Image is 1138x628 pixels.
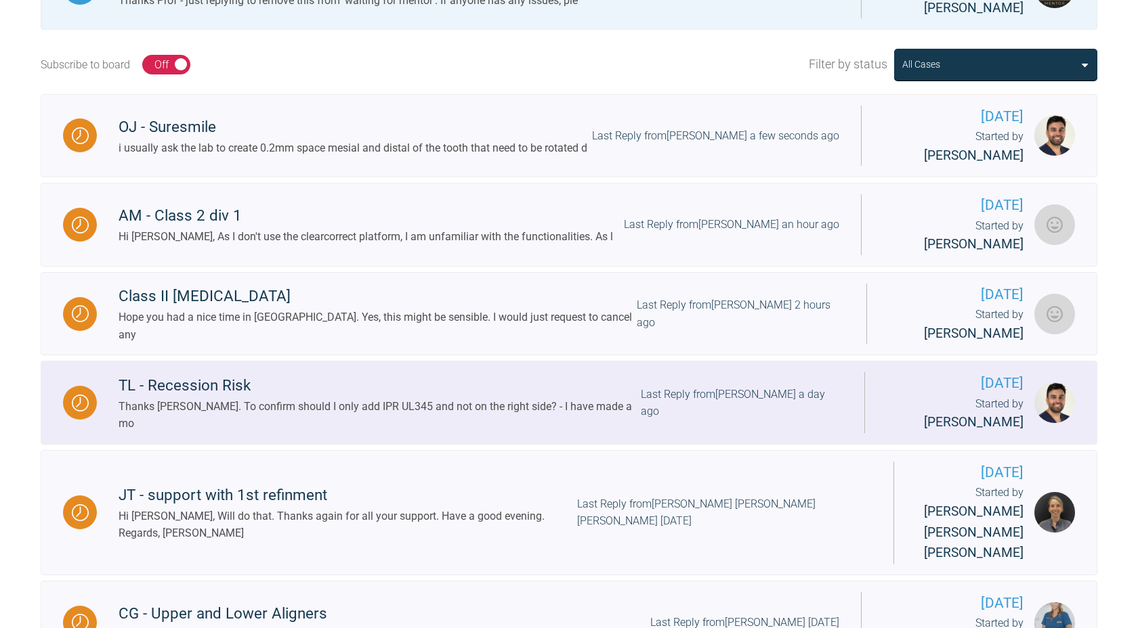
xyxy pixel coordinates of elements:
[887,372,1024,395] span: [DATE]
[72,217,89,233] img: Waiting
[72,504,89,521] img: Waiting
[916,484,1024,564] div: Started by
[119,398,641,432] div: Thanks [PERSON_NAME]. To confirm should I only add IPR UL345 and not on the right side? - I have ...
[72,395,89,411] img: Waiting
[577,495,872,530] div: Last Reply from [PERSON_NAME] [PERSON_NAME] [PERSON_NAME] [DATE]
[641,386,843,420] div: Last Reply from [PERSON_NAME] a day ago
[41,94,1097,178] a: WaitingOJ - Suresmilei usually ask the lab to create 0.2mm space mesial and distal of the tooth t...
[119,204,613,228] div: AM - Class 2 div 1
[916,462,1024,484] span: [DATE]
[41,361,1097,445] a: WaitingTL - Recession RiskThanks [PERSON_NAME]. To confirm should I only add IPR UL345 and not on...
[1034,294,1075,334] img: Annita Tasiou
[924,236,1024,252] span: [PERSON_NAME]
[1034,115,1075,156] img: Davinderjit Singh
[924,148,1024,163] span: [PERSON_NAME]
[924,503,1024,560] span: [PERSON_NAME] [PERSON_NAME] [PERSON_NAME]
[1034,382,1075,423] img: Davinderjit Singh
[119,115,587,139] div: OJ - Suresmile
[592,127,839,145] div: Last Reply from [PERSON_NAME] a few seconds ago
[119,139,587,157] div: i usually ask the lab to create 0.2mm space mesial and distal of the tooth that need to be rotated d
[883,194,1024,217] span: [DATE]
[889,284,1024,306] span: [DATE]
[637,296,845,331] div: Last Reply from [PERSON_NAME] 2 hours ago
[119,508,577,542] div: Hi [PERSON_NAME], Will do that. Thanks again for all your support. Have a good evening. Regards, ...
[883,592,1024,614] span: [DATE]
[119,483,577,508] div: JT - support with 1st refinment
[924,414,1024,430] span: [PERSON_NAME]
[1034,204,1075,245] img: Yuliya Khober
[1034,492,1075,533] img: Joana Alexandra Domingues Santos de Matos
[119,374,641,398] div: TL - Recession Risk
[924,326,1024,341] span: [PERSON_NAME]
[883,106,1024,128] span: [DATE]
[883,128,1024,166] div: Started by
[887,395,1024,433] div: Started by
[809,55,887,74] span: Filter by status
[889,306,1024,344] div: Started by
[119,309,637,343] div: Hope you had a nice time in [GEOGRAPHIC_DATA]. Yes, this might be sensible. I would just request ...
[41,450,1097,575] a: WaitingJT - support with 1st refinmentHi [PERSON_NAME], Will do that. Thanks again for all your s...
[41,56,130,74] div: Subscribe to board
[72,127,89,144] img: Waiting
[119,602,327,626] div: CG - Upper and Lower Aligners
[72,305,89,322] img: Waiting
[154,56,169,74] div: Off
[41,272,1097,356] a: WaitingClass II [MEDICAL_DATA]Hope you had a nice time in [GEOGRAPHIC_DATA]. Yes, this might be s...
[119,284,637,309] div: Class II [MEDICAL_DATA]
[41,183,1097,267] a: WaitingAM - Class 2 div 1Hi [PERSON_NAME], As I don't use the clearcorrect platform, I am unfamil...
[119,228,613,246] div: Hi [PERSON_NAME], As I don't use the clearcorrect platform, I am unfamiliar with the functionalit...
[902,57,940,72] div: All Cases
[624,216,839,233] div: Last Reply from [PERSON_NAME] an hour ago
[883,217,1024,255] div: Started by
